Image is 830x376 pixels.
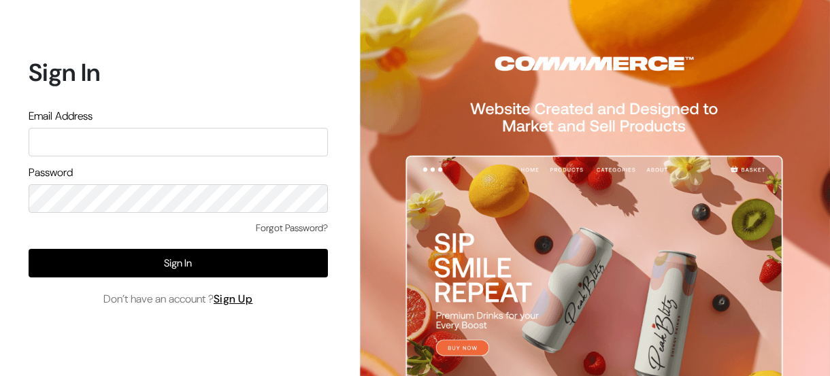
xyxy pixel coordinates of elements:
[29,249,328,277] button: Sign In
[256,221,328,235] a: Forgot Password?
[29,165,73,181] label: Password
[29,58,328,87] h1: Sign In
[214,292,253,306] a: Sign Up
[29,108,93,124] label: Email Address
[103,291,253,307] span: Don’t have an account ?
